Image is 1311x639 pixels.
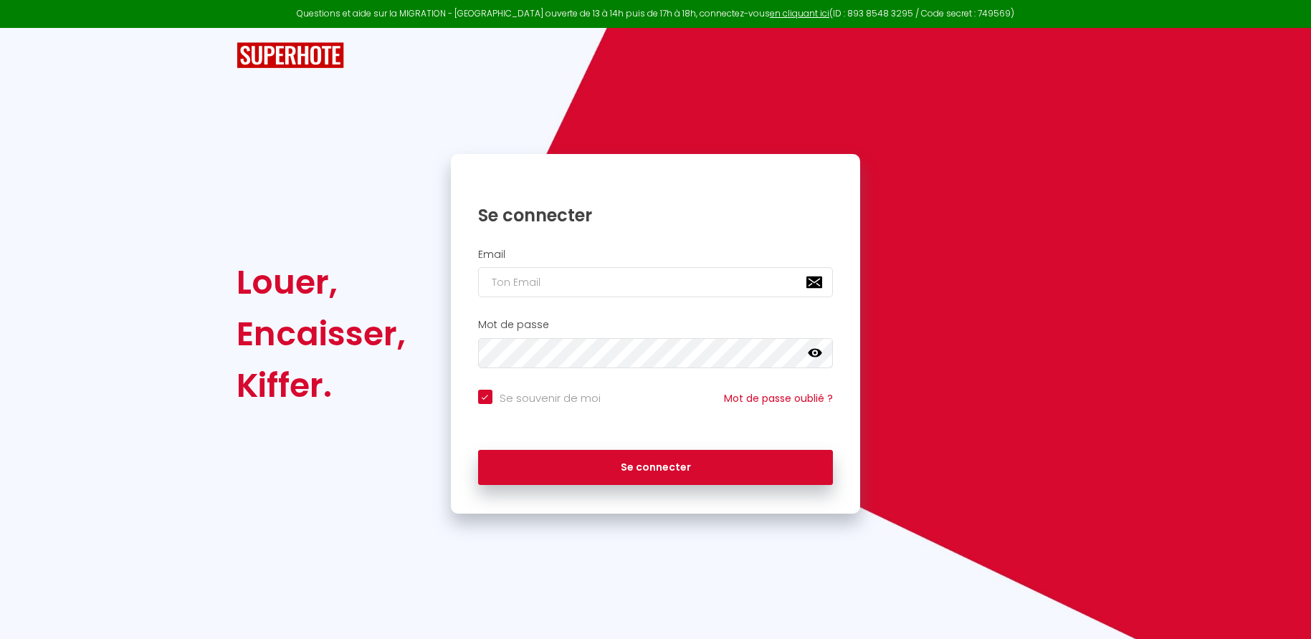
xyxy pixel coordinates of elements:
a: en cliquant ici [770,7,829,19]
h2: Email [478,249,834,261]
div: Encaisser, [237,308,406,360]
img: SuperHote logo [237,42,344,69]
input: Ton Email [478,267,834,297]
a: Mot de passe oublié ? [724,391,833,405]
div: Louer, [237,256,406,308]
h1: Se connecter [478,204,834,226]
button: Se connecter [478,450,834,486]
h2: Mot de passe [478,319,834,331]
div: Kiffer. [237,360,406,411]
